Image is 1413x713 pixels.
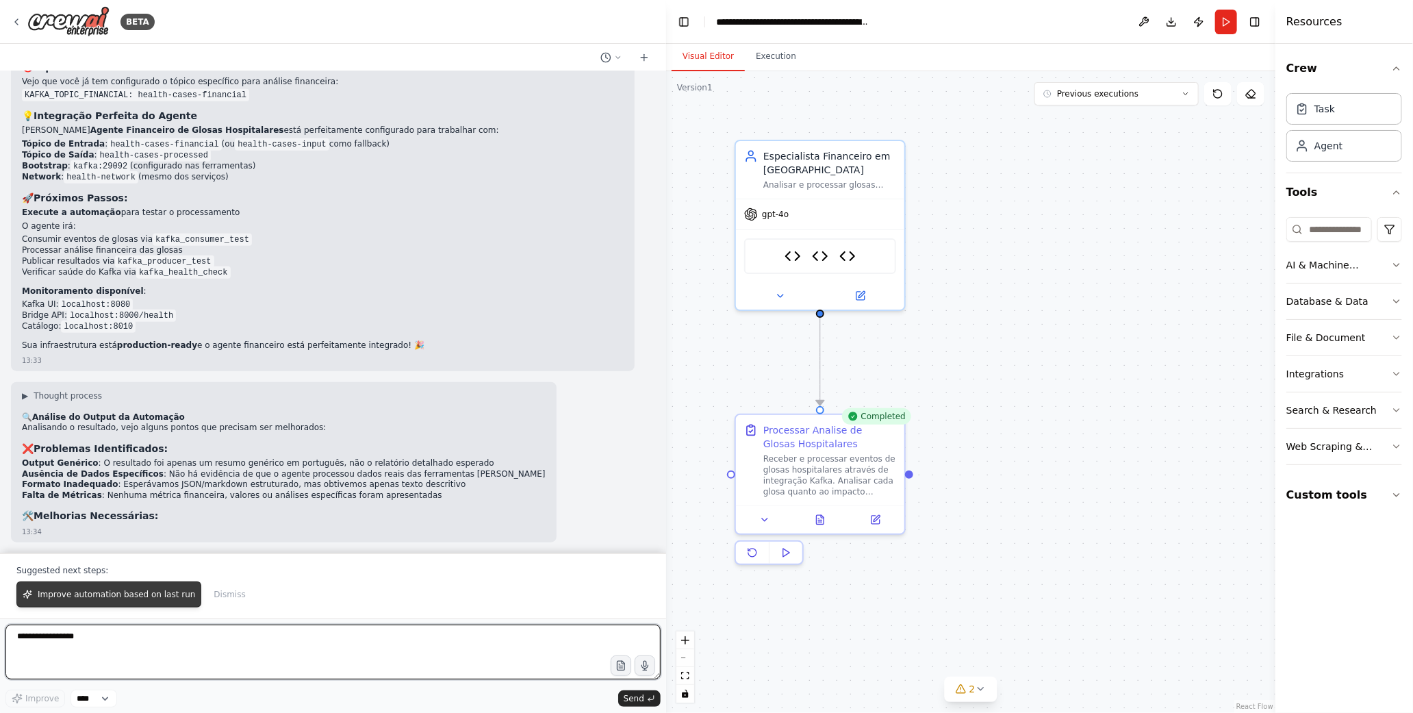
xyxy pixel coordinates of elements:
div: Receber e processar eventos de glosas hospitalares através de integração Kafka. Analisar cada glo... [763,453,896,497]
code: localhost:8010 [61,321,136,333]
div: Crew [1286,88,1402,173]
code: health-cases-financial [107,138,221,151]
button: Hide left sidebar [674,12,693,32]
h3: 💡 [22,109,624,123]
li: : (mesmo dos serviços) [22,172,624,183]
button: Custom tools [1286,476,1402,514]
button: zoom in [676,631,694,649]
div: BETA [120,14,155,30]
strong: Execute a automação [22,208,121,217]
h3: 🚀 [22,191,624,205]
img: Logo [27,6,110,37]
div: Agent [1314,139,1342,153]
button: Click to speak your automation idea [635,655,655,676]
strong: Formato Inadequado [22,479,118,489]
li: : (configurado nas ferramentas) [22,161,624,172]
p: Sua infraestrutura está e o agente financeiro está perfeitamente integrado! 🎉 [22,340,624,351]
button: Visual Editor [672,42,745,71]
button: zoom out [676,649,694,667]
strong: Agente Financeiro de Glosas Hospitalares [90,125,284,135]
li: : Esperávamos JSON/markdown estruturado, mas obtivemos apenas texto descritivo [22,479,546,490]
button: Improve [5,690,65,708]
strong: Network [22,172,61,182]
p: Analisando o resultado, vejo alguns pontos que precisam ser melhorados: [22,423,546,434]
span: Dismiss [214,589,245,600]
div: File & Document [1286,331,1366,345]
button: Open in side panel [822,288,899,304]
strong: Monitoramento disponível [22,286,144,296]
div: Web Scraping & Browsing [1286,440,1391,453]
button: Integrations [1286,356,1402,392]
button: Search & Research [1286,392,1402,428]
li: Kafka UI: [22,299,624,310]
nav: breadcrumb [716,15,870,29]
p: O agente irá: [22,221,624,232]
div: 13:33 [22,355,42,366]
div: Especialista Financeiro em [GEOGRAPHIC_DATA] [763,149,896,177]
div: Task [1314,102,1335,116]
span: Previous executions [1057,88,1138,99]
button: Hide right sidebar [1245,12,1264,32]
div: Processar Analise de Glosas Hospitalares [763,423,896,451]
div: React Flow controls [676,631,694,703]
button: View output [791,512,850,528]
div: Analisar e processar glosas hospitalares recebidas através de eventos Kafka, identificando padrõe... [763,179,896,190]
p: Vejo que você já tem configurado o tópico específico para análise financeira: [22,77,624,88]
h3: 🛠️ [22,509,546,523]
strong: Problemas Identificados: [34,443,168,454]
button: Web Scraping & Browsing [1286,429,1402,464]
code: kafka_health_check [136,266,231,279]
button: Send [618,690,661,707]
span: Thought process [34,390,102,401]
strong: Ausência de Dados Específicos [22,469,164,479]
button: File & Document [1286,320,1402,355]
button: Dismiss [207,581,252,608]
div: CompletedProcessar Analise de Glosas HospitalaresReceber e processar eventos de glosas hospitalar... [735,414,906,571]
code: localhost:8000/health [67,310,176,322]
button: 2 [945,677,997,702]
li: : O resultado foi apenas um resumo genérico em português, não o relatório detalhado esperado [22,458,546,469]
span: ▶ [22,390,28,401]
button: Switch to previous chat [595,49,628,66]
button: fit view [676,667,694,685]
button: Open in side panel [852,512,899,528]
strong: Output Genérico [22,458,99,468]
h4: Resources [1286,14,1342,30]
code: health-cases-processed [97,149,211,162]
strong: production-ready [117,340,197,350]
g: Edge from 61985a56-6b62-4b51-abbf-d62b932f9c5e to 84a1137f-d845-474b-befa-f019ff02f7d8 [813,316,827,405]
h2: 🔍 [22,412,546,423]
code: localhost:8080 [59,299,133,311]
li: : Não há evidência de que o agente processou dados reais das ferramentas [PERSON_NAME] [22,469,546,480]
div: AI & Machine Learning [1286,258,1391,272]
a: React Flow attribution [1236,703,1273,710]
button: Upload files [611,655,631,676]
li: : [22,150,624,161]
div: Search & Research [1286,403,1377,417]
img: Kafka Health Check Tool [785,248,801,264]
button: Improve automation based on last run [16,581,201,608]
div: Completed [842,408,911,425]
strong: Integração Perfeita do Agente [34,110,197,121]
button: Start a new chat [633,49,655,66]
img: Kafka Producer Tool [839,248,856,264]
code: kafka_consumer_test [153,234,252,246]
code: kafka_producer_test [115,255,214,268]
code: health-network [64,171,138,184]
span: gpt-4o [762,209,789,220]
strong: Falta de Métricas [22,490,102,500]
li: Verificar saúde do Kafka via [22,267,624,278]
code: KAFKA_TOPIC_FINANCIAL: health-cases-financial [22,89,249,101]
strong: Bootstrap [22,161,68,171]
li: : Nenhuma métrica financeira, valores ou análises específicas foram apresentadas [22,490,546,501]
code: kafka:29092 [71,160,130,173]
button: Tools [1286,173,1402,212]
button: AI & Machine Learning [1286,247,1402,283]
span: 2 [969,682,976,696]
li: Processar análise financeira das glosas [22,245,624,256]
img: Kafka Consumer Tool [812,248,828,264]
strong: Próximos Passos: [34,192,128,203]
div: Version 1 [677,82,713,93]
li: Bridge API: [22,310,624,321]
li: Consumir eventos de glosas via [22,234,624,245]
